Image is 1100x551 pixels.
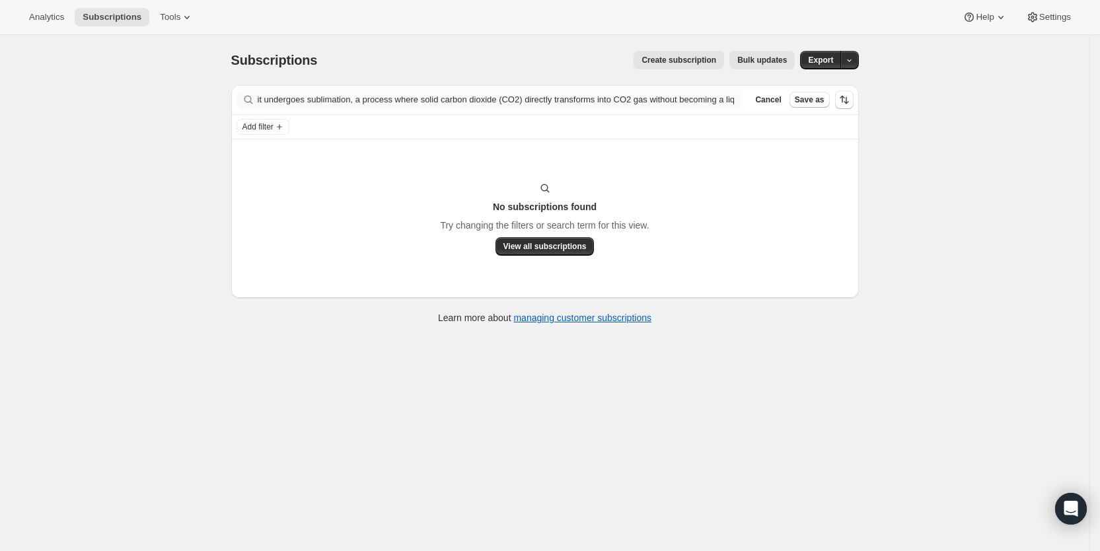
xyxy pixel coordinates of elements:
button: Settings [1018,8,1079,26]
button: Bulk updates [729,51,795,69]
button: Sort the results [835,91,854,109]
span: Save as [795,94,825,105]
span: Add filter [242,122,274,132]
h3: No subscriptions found [493,200,597,213]
span: Analytics [29,12,64,22]
span: Subscriptions [83,12,141,22]
span: Tools [160,12,180,22]
button: View all subscriptions [495,237,595,256]
span: View all subscriptions [503,241,587,252]
p: Try changing the filters or search term for this view. [440,219,649,232]
button: Analytics [21,8,72,26]
input: Filter subscribers [258,91,743,109]
a: managing customer subscriptions [513,312,651,323]
span: Cancel [755,94,781,105]
span: Help [976,12,994,22]
div: Open Intercom Messenger [1055,493,1087,525]
p: Learn more about [438,311,651,324]
span: Export [808,55,833,65]
button: Help [955,8,1015,26]
button: Save as [789,92,830,108]
button: Tools [152,8,202,26]
span: Create subscription [642,55,716,65]
span: Settings [1039,12,1071,22]
button: Export [800,51,841,69]
span: Bulk updates [737,55,787,65]
button: Cancel [750,92,786,108]
button: Add filter [237,119,289,135]
button: Subscriptions [75,8,149,26]
button: Create subscription [634,51,724,69]
span: Subscriptions [231,53,318,67]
